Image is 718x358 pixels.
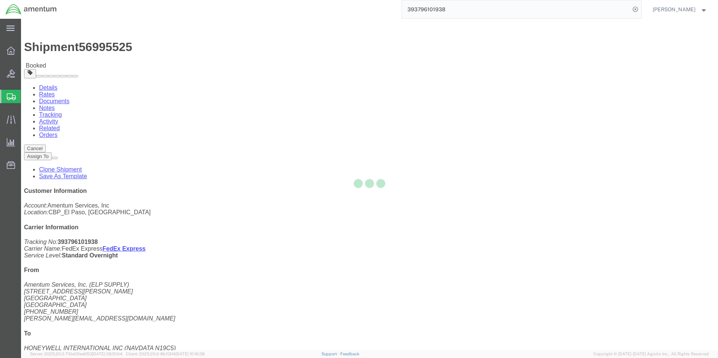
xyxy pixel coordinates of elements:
img: logo [5,4,57,15]
span: [DATE] 10:16:38 [175,352,205,356]
span: Client: 2025.20.0-8b113f4 [126,352,205,356]
a: Support [321,352,340,356]
input: Search for shipment number, reference number [402,0,630,18]
span: James Barragan [653,5,695,14]
a: Feedback [340,352,359,356]
span: Copyright © [DATE]-[DATE] Agistix Inc., All Rights Reserved [593,351,709,357]
span: Server: 2025.20.0-710e05ee653 [30,352,122,356]
span: [DATE] 09:51:04 [92,352,122,356]
button: [PERSON_NAME] [652,5,708,14]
